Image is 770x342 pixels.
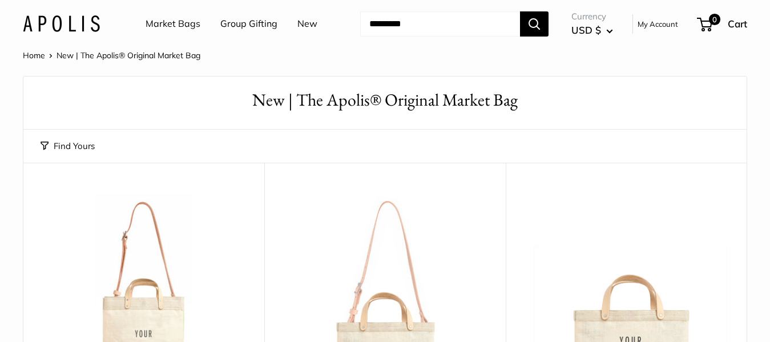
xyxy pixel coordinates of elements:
[638,17,678,31] a: My Account
[41,138,95,154] button: Find Yours
[57,50,200,61] span: New | The Apolis® Original Market Bag
[709,14,720,25] span: 0
[698,15,747,33] a: 0 Cart
[571,21,613,39] button: USD $
[146,15,200,33] a: Market Bags
[571,9,613,25] span: Currency
[571,24,601,36] span: USD $
[23,48,200,63] nav: Breadcrumb
[360,11,520,37] input: Search...
[41,88,729,112] h1: New | The Apolis® Original Market Bag
[728,18,747,30] span: Cart
[297,15,317,33] a: New
[520,11,549,37] button: Search
[23,15,100,32] img: Apolis
[220,15,277,33] a: Group Gifting
[23,50,45,61] a: Home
